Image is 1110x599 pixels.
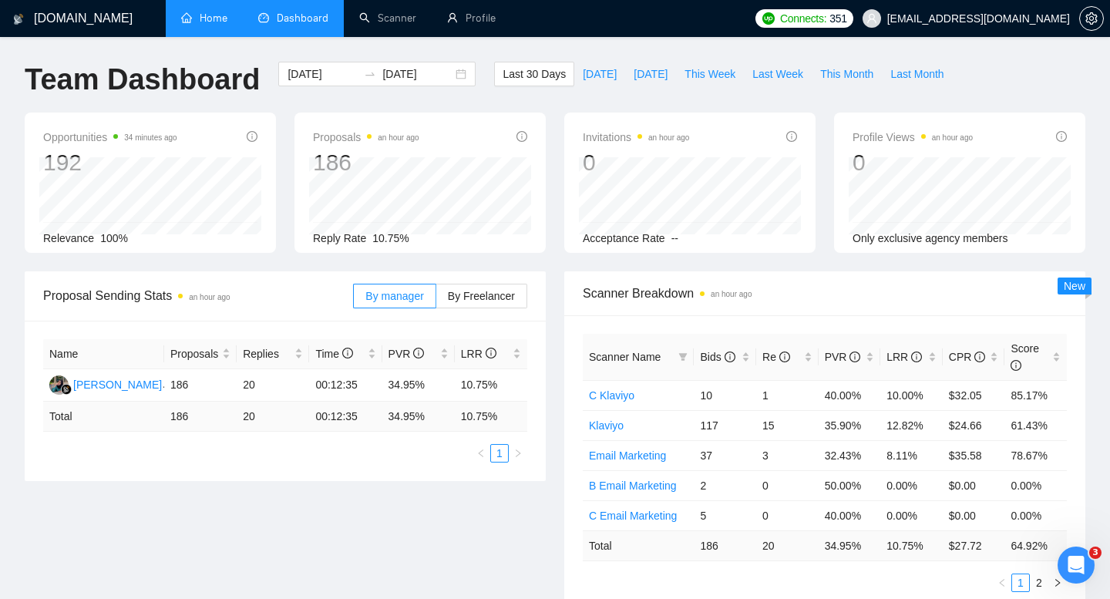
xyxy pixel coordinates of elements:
span: to [364,68,376,80]
li: Previous Page [993,574,1011,592]
button: Last Month [882,62,952,86]
td: $ 27.72 [943,530,1005,560]
span: By Freelancer [448,290,515,302]
a: homeHome [181,12,227,25]
td: 0.00% [1004,500,1067,530]
span: -- [671,232,678,244]
td: 186 [164,369,237,402]
span: Reply Rate [313,232,366,244]
td: 0.00% [880,470,943,500]
button: Last 30 Days [494,62,574,86]
td: 20 [237,402,309,432]
li: 2 [1030,574,1048,592]
span: 3 [1089,547,1102,559]
span: info-circle [786,131,797,142]
time: an hour ago [189,293,230,301]
time: an hour ago [932,133,973,142]
td: $24.66 [943,410,1005,440]
td: 85.17% [1004,380,1067,410]
span: Proposals [170,345,219,362]
th: Replies [237,339,309,369]
td: Total [583,530,694,560]
th: Name [43,339,164,369]
span: This Week [684,66,735,82]
input: Start date [288,66,358,82]
span: dashboard [258,12,269,23]
li: 1 [490,444,509,463]
input: End date [382,66,452,82]
img: gigradar-bm.png [61,384,72,395]
td: 34.95 % [819,530,881,560]
a: searchScanner [359,12,416,25]
li: Next Page [509,444,527,463]
td: Total [43,402,164,432]
a: setting [1079,12,1104,25]
span: user [866,13,877,24]
td: 00:12:35 [309,402,382,432]
button: [DATE] [625,62,676,86]
td: $32.05 [943,380,1005,410]
td: 37 [694,440,756,470]
span: right [1053,578,1062,587]
button: right [509,444,527,463]
button: setting [1079,6,1104,31]
span: info-circle [725,352,735,362]
td: $35.58 [943,440,1005,470]
td: 34.95 % [382,402,455,432]
span: 100% [100,232,128,244]
span: left [997,578,1007,587]
img: logo [13,7,24,32]
span: Opportunities [43,128,177,146]
span: Replies [243,345,291,362]
span: Last Week [752,66,803,82]
span: Re [762,351,790,363]
div: 192 [43,148,177,177]
span: Scanner Name [589,351,661,363]
time: 34 minutes ago [124,133,177,142]
div: 0 [583,148,689,177]
a: 1 [1012,574,1029,591]
span: PVR [825,351,861,363]
span: info-circle [247,131,257,142]
span: Proposals [313,128,419,146]
a: Email Marketing [589,449,666,462]
span: Connects: [780,10,826,27]
td: 0 [756,470,819,500]
span: Relevance [43,232,94,244]
time: an hour ago [711,290,752,298]
a: Klaviyo [589,419,624,432]
button: left [993,574,1011,592]
td: 10.75 % [880,530,943,560]
td: 40.00% [819,380,881,410]
a: C Email Marketing [589,510,677,522]
button: Last Week [744,62,812,86]
td: 0.00% [1004,470,1067,500]
td: 186 [164,402,237,432]
span: 10.75% [372,232,409,244]
span: swap-right [364,68,376,80]
span: By manager [365,290,423,302]
span: right [513,449,523,458]
span: filter [675,345,691,368]
span: [DATE] [634,66,668,82]
td: 1 [756,380,819,410]
span: Acceptance Rate [583,232,665,244]
span: info-circle [486,348,496,358]
td: 2 [694,470,756,500]
span: Only exclusive agency members [853,232,1008,244]
img: upwork-logo.png [762,12,775,25]
td: 10.00% [880,380,943,410]
td: 50.00% [819,470,881,500]
a: SS[PERSON_NAME] [49,378,162,390]
a: 1 [491,445,508,462]
td: 3 [756,440,819,470]
span: left [476,449,486,458]
td: 40.00% [819,500,881,530]
span: info-circle [911,352,922,362]
span: Time [315,348,352,360]
td: 34.95% [382,369,455,402]
span: PVR [388,348,425,360]
span: New [1064,280,1085,292]
span: Last 30 Days [503,66,566,82]
span: info-circle [1011,360,1021,371]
